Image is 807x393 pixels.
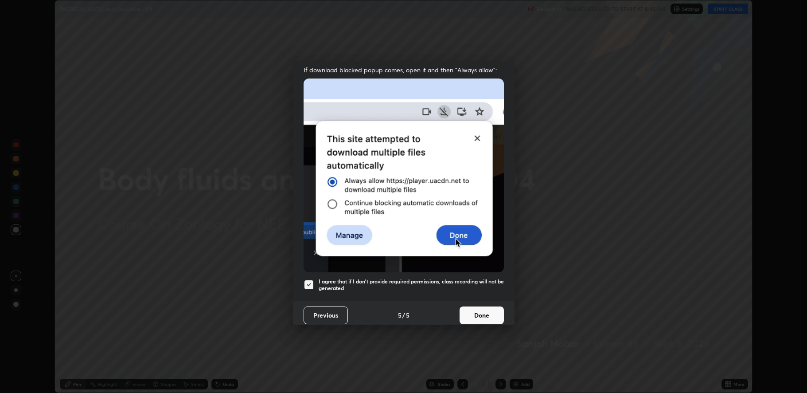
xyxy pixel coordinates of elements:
h4: 5 [406,310,409,320]
button: Previous [304,307,348,324]
img: downloads-permission-blocked.gif [304,79,504,272]
button: Done [460,307,504,324]
h4: / [402,310,405,320]
h4: 5 [398,310,402,320]
span: If download blocked popup comes, open it and then "Always allow": [304,66,504,74]
h5: I agree that if I don't provide required permissions, class recording will not be generated [319,278,504,292]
